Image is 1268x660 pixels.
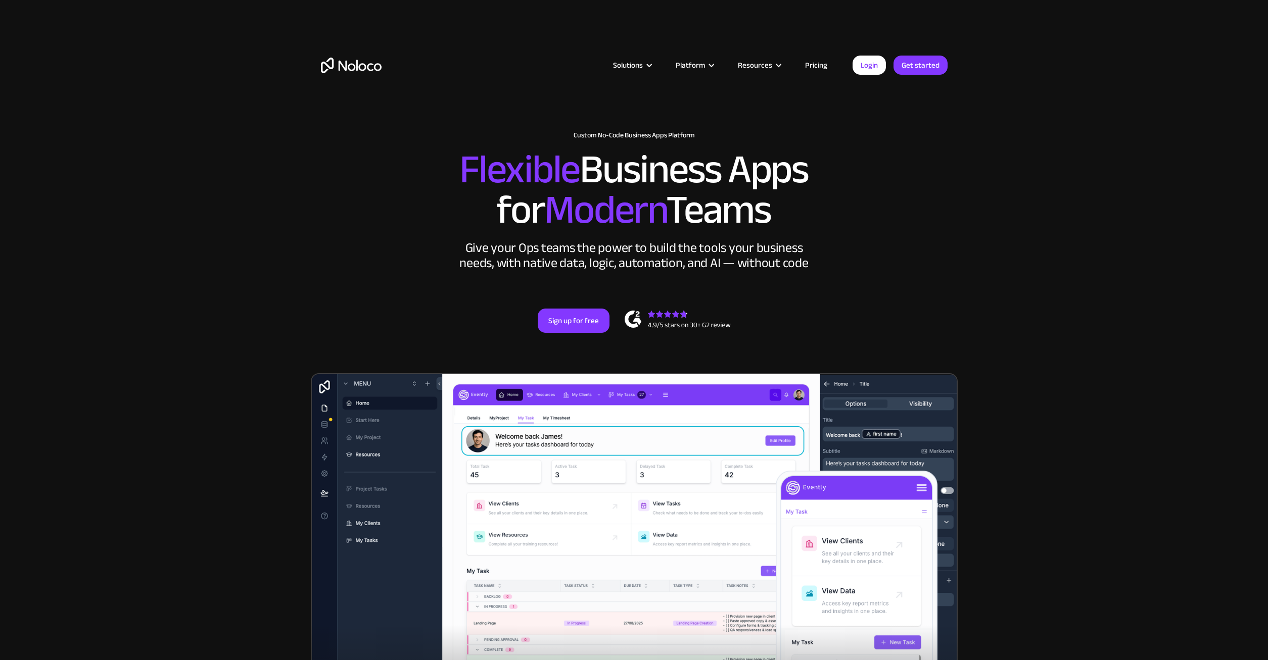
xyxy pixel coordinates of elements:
div: Resources [738,59,772,72]
div: Platform [676,59,705,72]
span: Flexible [459,132,580,207]
h2: Business Apps for Teams [321,149,948,230]
a: home [321,58,382,73]
div: Platform [663,59,725,72]
span: Modern [544,172,666,247]
div: Solutions [613,59,643,72]
div: Give your Ops teams the power to build the tools your business needs, with native data, logic, au... [457,240,811,271]
div: Solutions [600,59,663,72]
a: Login [853,56,886,75]
div: Resources [725,59,792,72]
a: Pricing [792,59,840,72]
a: Sign up for free [538,309,609,333]
a: Get started [894,56,948,75]
h1: Custom No-Code Business Apps Platform [321,131,948,139]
